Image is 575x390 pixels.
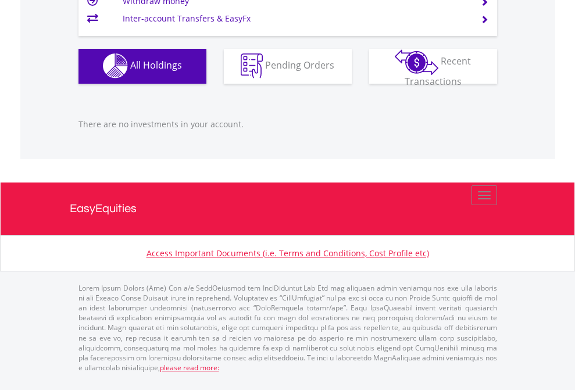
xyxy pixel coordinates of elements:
p: There are no investments in your account. [78,119,497,130]
img: pending_instructions-wht.png [241,53,263,78]
button: Recent Transactions [369,49,497,84]
p: Lorem Ipsum Dolors (Ame) Con a/e SeddOeiusmod tem InciDiduntut Lab Etd mag aliquaen admin veniamq... [78,283,497,373]
a: please read more: [160,363,219,373]
img: holdings-wht.png [103,53,128,78]
a: EasyEquities [70,183,506,235]
span: Recent Transactions [405,55,472,88]
a: Access Important Documents (i.e. Terms and Conditions, Cost Profile etc) [147,248,429,259]
span: All Holdings [130,59,182,71]
span: Pending Orders [265,59,334,71]
img: transactions-zar-wht.png [395,49,438,75]
button: Pending Orders [224,49,352,84]
td: Inter-account Transfers & EasyFx [123,10,466,27]
button: All Holdings [78,49,206,84]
